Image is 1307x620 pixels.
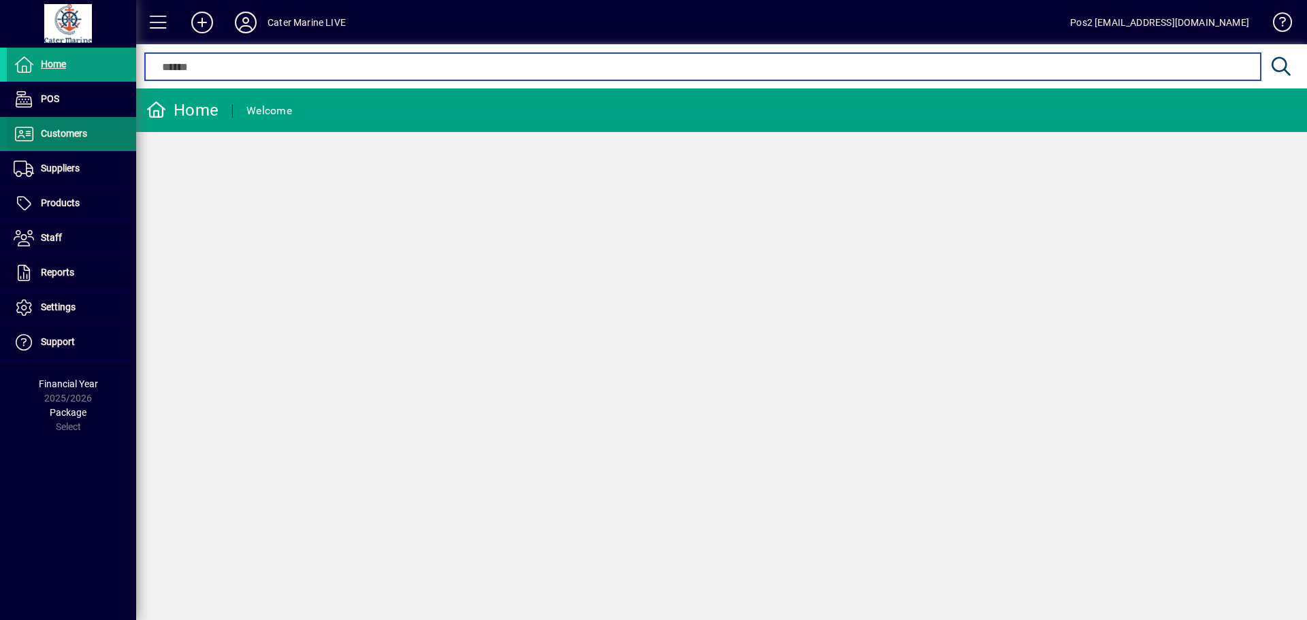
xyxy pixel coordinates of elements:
button: Add [180,10,224,35]
span: Reports [41,267,74,278]
span: Staff [41,232,62,243]
a: Settings [7,291,136,325]
span: Support [41,336,75,347]
div: Home [146,99,219,121]
span: Settings [41,301,76,312]
a: Support [7,325,136,359]
span: Home [41,59,66,69]
a: Products [7,186,136,221]
span: Products [41,197,80,208]
a: Suppliers [7,152,136,186]
span: POS [41,93,59,104]
span: Customers [41,128,87,139]
a: Knowledge Base [1263,3,1290,47]
div: Pos2 [EMAIL_ADDRESS][DOMAIN_NAME] [1070,12,1249,33]
a: Customers [7,117,136,151]
button: Profile [224,10,268,35]
div: Cater Marine LIVE [268,12,346,33]
span: Suppliers [41,163,80,174]
a: POS [7,82,136,116]
span: Package [50,407,86,418]
a: Staff [7,221,136,255]
span: Financial Year [39,378,98,389]
a: Reports [7,256,136,290]
div: Welcome [246,100,292,122]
